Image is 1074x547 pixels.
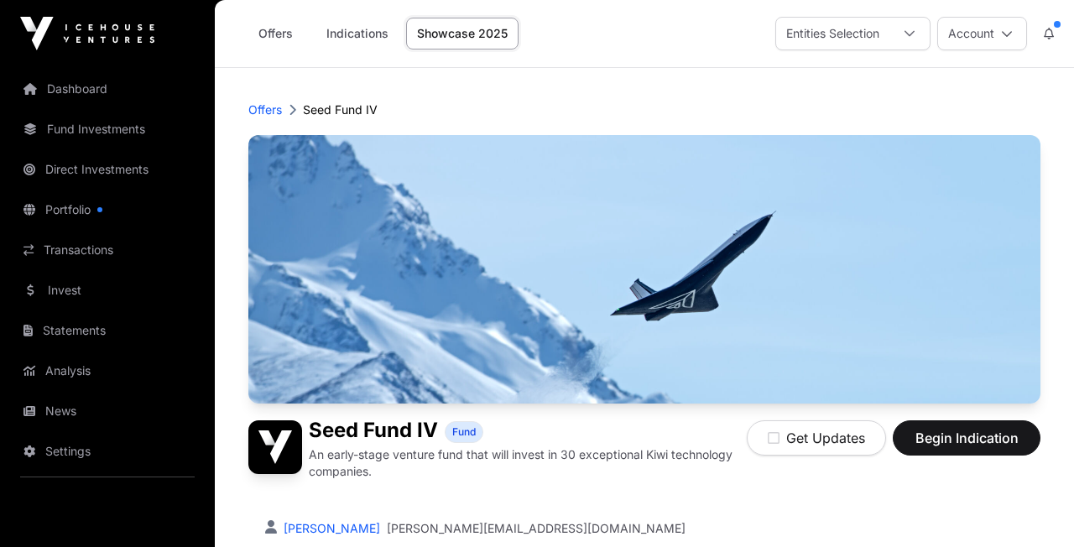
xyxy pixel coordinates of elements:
img: Icehouse Ventures Logo [20,17,154,50]
p: An early-stage venture fund that will invest in 30 exceptional Kiwi technology companies. [309,446,747,480]
a: Offers [248,102,282,118]
a: Begin Indication [893,437,1040,454]
h1: Seed Fund IV [309,420,438,443]
a: Statements [13,312,201,349]
p: Seed Fund IV [303,102,378,118]
a: Settings [13,433,201,470]
a: Showcase 2025 [406,18,519,49]
a: [PERSON_NAME] [280,521,380,535]
button: Account [937,17,1027,50]
a: Dashboard [13,70,201,107]
a: Transactions [13,232,201,268]
a: Portfolio [13,191,201,228]
a: Offers [242,18,309,49]
div: Entities Selection [776,18,889,49]
span: Fund [452,425,476,439]
a: [PERSON_NAME][EMAIL_ADDRESS][DOMAIN_NAME] [387,520,686,537]
button: Begin Indication [893,420,1040,456]
a: Invest [13,272,201,309]
img: Seed Fund IV [248,135,1040,404]
a: Direct Investments [13,151,201,188]
a: News [13,393,201,430]
a: Indications [315,18,399,49]
a: Analysis [13,352,201,389]
button: Get Updates [747,420,886,456]
a: Fund Investments [13,111,201,148]
img: Seed Fund IV [248,420,302,474]
span: Begin Indication [914,428,1019,448]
